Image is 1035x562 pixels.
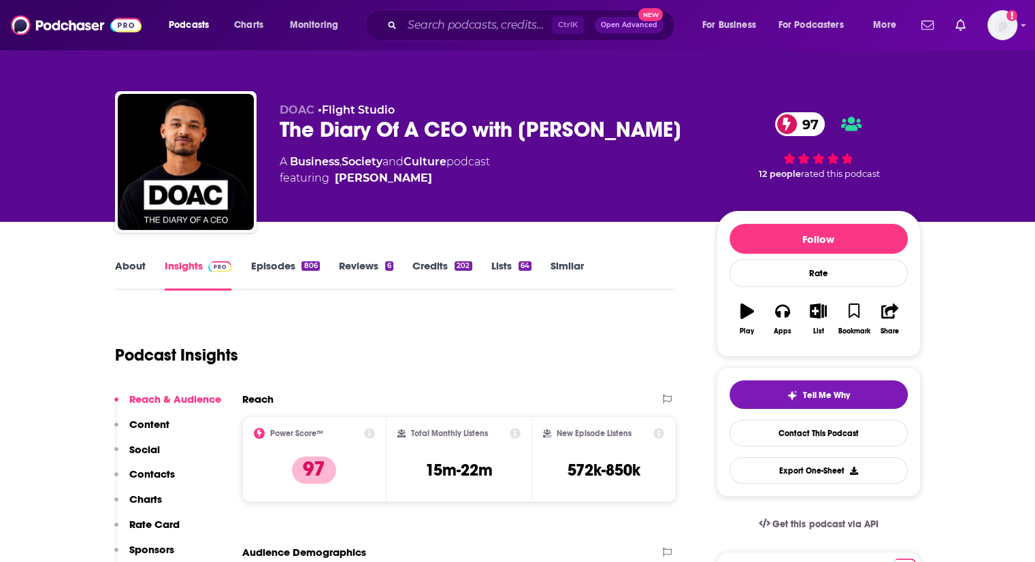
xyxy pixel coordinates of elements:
a: Business [290,155,340,168]
button: Social [114,443,160,468]
p: Social [129,443,160,456]
span: Monitoring [290,16,338,35]
button: Bookmark [836,295,872,344]
button: Contacts [114,467,175,493]
button: open menu [280,14,356,36]
h2: Power Score™ [270,429,323,438]
span: 97 [789,112,825,136]
p: Rate Card [129,518,180,531]
a: Get this podcast via API [748,508,889,541]
a: Steven Bartlett [335,170,432,186]
h3: 15m-22m [425,460,493,480]
span: rated this podcast [801,169,880,179]
div: 202 [455,261,472,271]
a: 97 [775,112,825,136]
button: List [800,295,836,344]
div: Search podcasts, credits, & more... [378,10,688,41]
button: Open AdvancedNew [595,17,663,33]
div: 97 12 peoplerated this podcast [717,103,921,188]
p: Charts [129,493,162,506]
div: Play [740,327,754,335]
button: open menu [770,14,864,36]
button: Share [872,295,907,344]
button: open menu [159,14,227,36]
a: Reviews6 [339,259,393,291]
span: • [318,103,395,116]
div: Share [881,327,899,335]
img: Podchaser Pro [208,261,232,272]
img: Podchaser - Follow, Share and Rate Podcasts [11,12,142,38]
span: Charts [234,16,263,35]
span: Podcasts [169,16,209,35]
span: Get this podcast via API [772,518,878,530]
a: Similar [551,259,584,291]
h3: 572k-850k [568,460,640,480]
button: Rate Card [114,518,180,543]
h2: New Episode Listens [557,429,631,438]
a: Contact This Podcast [729,420,908,446]
svg: Add a profile image [1006,10,1017,21]
div: List [813,327,824,335]
a: Flight Studio [322,103,395,116]
span: For Business [702,16,756,35]
span: and [382,155,404,168]
p: Content [129,418,169,431]
div: 6 [385,261,393,271]
div: Rate [729,259,908,287]
a: About [115,259,146,291]
div: 64 [519,261,531,271]
a: Society [342,155,382,168]
span: Ctrl K [552,16,584,34]
span: More [873,16,896,35]
h2: Total Monthly Listens [411,429,488,438]
button: Export One-Sheet [729,457,908,484]
span: Tell Me Why [803,390,850,401]
span: , [340,155,342,168]
div: A podcast [280,154,490,186]
span: For Podcasters [778,16,844,35]
a: Episodes806 [250,259,319,291]
p: Sponsors [129,543,174,556]
a: Show notifications dropdown [916,14,939,37]
button: Follow [729,224,908,254]
input: Search podcasts, credits, & more... [402,14,552,36]
button: Content [114,418,169,443]
span: 12 people [759,169,801,179]
a: Culture [404,155,446,168]
span: featuring [280,170,490,186]
button: Reach & Audience [114,393,221,418]
span: New [638,8,663,21]
a: Show notifications dropdown [950,14,971,37]
p: 97 [292,457,336,484]
span: Open Advanced [601,22,657,29]
button: Apps [765,295,800,344]
a: Charts [225,14,272,36]
button: open menu [693,14,773,36]
a: Lists64 [491,259,531,291]
img: tell me why sparkle [787,390,798,401]
button: tell me why sparkleTell Me Why [729,380,908,409]
div: Apps [774,327,791,335]
h2: Reach [242,393,274,406]
button: open menu [864,14,913,36]
button: Charts [114,493,162,518]
span: DOAC [280,103,314,116]
p: Contacts [129,467,175,480]
h2: Audience Demographics [242,546,366,559]
button: Show profile menu [987,10,1017,40]
a: InsightsPodchaser Pro [165,259,232,291]
img: The Diary Of A CEO with Steven Bartlett [118,94,254,230]
div: Bookmark [838,327,870,335]
div: 806 [301,261,319,271]
h1: Podcast Insights [115,345,238,365]
button: Play [729,295,765,344]
img: User Profile [987,10,1017,40]
span: Logged in as GregKubie [987,10,1017,40]
a: Credits202 [412,259,472,291]
p: Reach & Audience [129,393,221,406]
